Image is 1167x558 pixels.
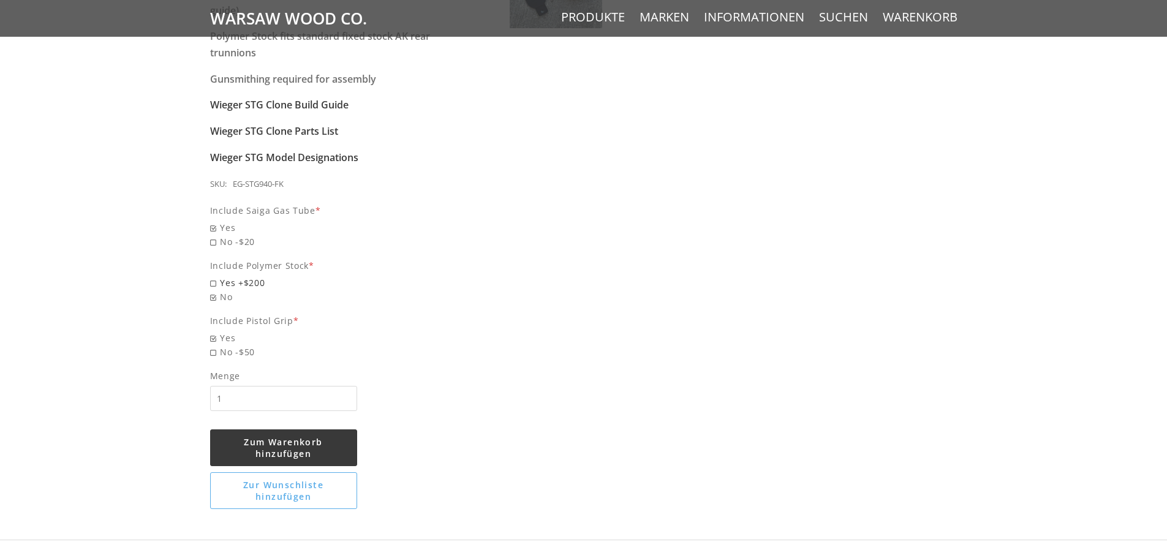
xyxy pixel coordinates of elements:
span: No [210,290,445,304]
a: Produkte [561,9,625,25]
a: Wieger STG Clone Parts List [210,124,338,138]
span: Yes +$200 [210,276,445,290]
div: Include Polymer Stock [210,258,445,273]
div: EG-STG940-FK [233,178,284,191]
a: Suchen [819,9,868,25]
a: Marken [640,9,689,25]
div: SKU: [210,178,227,191]
a: Informationen [704,9,804,25]
span: Yes [210,221,445,235]
span: Menge [210,369,357,383]
button: Zum Warenkorb hinzufügen [210,429,357,466]
a: Warenkorb [883,9,957,25]
a: Wieger STG Clone Build Guide [210,98,349,111]
a: Wieger STG Model Designations [210,151,358,164]
span: No -$20 [210,235,445,249]
input: Menge [210,386,357,411]
div: Include Saiga Gas Tube [210,203,445,217]
strong: Gunsmithing required for assembly [210,72,376,86]
span: Zum Warenkorb hinzufügen [244,436,322,459]
span: No -$50 [210,345,445,359]
div: Include Pistol Grip [210,314,445,328]
button: Zur Wunschliste hinzufügen [210,472,357,509]
span: Yes [210,331,445,345]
